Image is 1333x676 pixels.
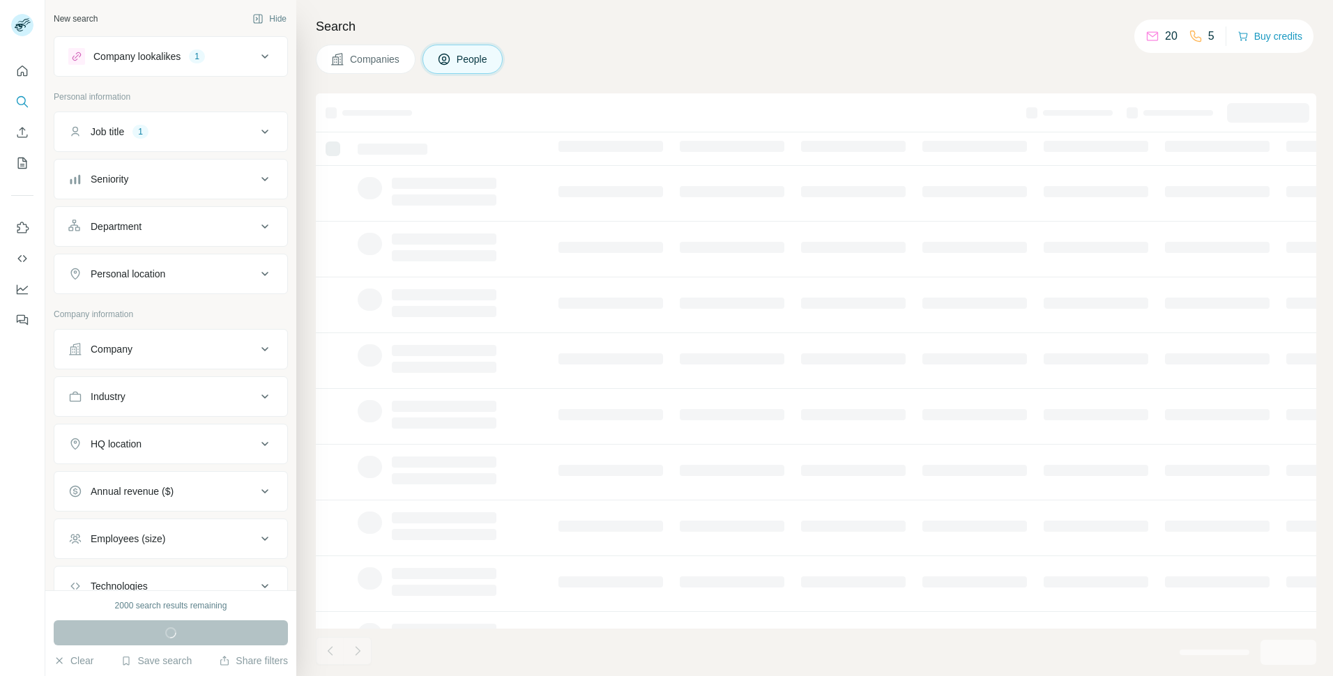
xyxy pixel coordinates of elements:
button: Use Surfe on LinkedIn [11,215,33,240]
button: Search [11,89,33,114]
div: Technologies [91,579,148,593]
button: Clear [54,654,93,668]
div: Department [91,220,142,233]
div: 2000 search results remaining [115,599,227,612]
button: Job title1 [54,115,287,148]
button: Technologies [54,569,287,603]
p: Company information [54,308,288,321]
p: 5 [1208,28,1214,45]
p: Personal information [54,91,288,103]
div: Company lookalikes [93,49,181,63]
div: 1 [189,50,205,63]
button: Buy credits [1237,26,1302,46]
span: People [457,52,489,66]
button: My lists [11,151,33,176]
button: Save search [121,654,192,668]
button: Department [54,210,287,243]
button: Personal location [54,257,287,291]
div: Industry [91,390,125,404]
div: Annual revenue ($) [91,484,174,498]
button: Use Surfe API [11,246,33,271]
div: 1 [132,125,148,138]
p: 20 [1165,28,1178,45]
button: Company lookalikes1 [54,40,287,73]
button: Quick start [11,59,33,84]
button: Seniority [54,162,287,196]
button: Enrich CSV [11,120,33,145]
div: Personal location [91,267,165,281]
button: Employees (size) [54,522,287,555]
div: Company [91,342,132,356]
button: Company [54,332,287,366]
button: Industry [54,380,287,413]
span: Companies [350,52,401,66]
button: Dashboard [11,277,33,302]
button: Share filters [219,654,288,668]
div: Seniority [91,172,128,186]
div: Employees (size) [91,532,165,546]
button: Feedback [11,307,33,332]
div: New search [54,13,98,25]
div: HQ location [91,437,142,451]
button: Annual revenue ($) [54,475,287,508]
button: HQ location [54,427,287,461]
button: Hide [243,8,296,29]
h4: Search [316,17,1316,36]
div: Job title [91,125,124,139]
